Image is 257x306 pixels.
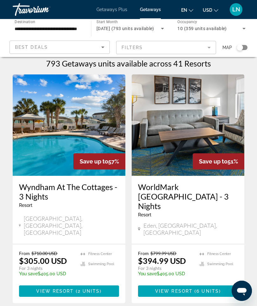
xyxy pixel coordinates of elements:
button: User Menu [228,3,244,16]
span: Map [222,43,232,52]
p: $405.00 USD [19,271,74,276]
span: 6 units [196,289,219,294]
a: Travorium [13,1,76,18]
span: USD [203,8,212,13]
span: Eden, [GEOGRAPHIC_DATA], [GEOGRAPHIC_DATA] [143,222,238,236]
button: Change currency [203,5,218,15]
span: You save [19,271,38,276]
mat-select: Sort by [15,43,104,51]
p: $305.00 USD [19,256,67,265]
a: WorldMark [GEOGRAPHIC_DATA] - 3 Nights [138,182,238,211]
a: Getaways [140,7,161,12]
span: Swimming Pool [88,262,114,266]
p: For 3 nights [19,265,74,271]
span: [DATE] (793 units available) [96,26,154,31]
img: 7440O01X.jpg [13,74,125,176]
button: Change language [181,5,193,15]
h1: 793 Getaways units available across 41 Resorts [46,59,211,68]
a: Getaways Plus [96,7,127,12]
p: $394.99 USD [138,256,186,265]
img: 5595I01X.jpg [132,74,244,176]
span: Occupancy [177,20,197,24]
span: Fitness Center [207,252,231,256]
span: Swimming Pool [207,262,233,266]
span: Save up to [199,158,227,165]
span: Save up to [80,158,108,165]
div: 51% [193,153,244,169]
span: ( ) [193,289,221,294]
span: $799.99 USD [150,251,176,256]
p: For 3 nights [138,265,193,271]
span: LN [232,6,240,13]
span: Resort [138,212,151,217]
span: 10 (359 units available) [177,26,227,31]
span: View Resort [36,289,74,294]
span: ( ) [74,289,102,294]
button: View Resort(2 units) [19,285,119,297]
span: You save [138,271,157,276]
span: Destination [15,19,35,24]
iframe: Button to launch messaging window, conversation in progress [232,281,252,301]
span: From [138,251,149,256]
a: Wyndham At The Cottages - 3 Nights [19,182,119,201]
p: $405.00 USD [138,271,193,276]
button: Filter [116,41,216,54]
span: Fitness Center [88,252,112,256]
span: Start Month [96,20,118,24]
div: 57% [73,153,125,169]
span: From [19,251,30,256]
span: en [181,8,187,13]
span: View Resort [155,289,193,294]
span: Best Deals [15,45,48,50]
span: 2 units [78,289,100,294]
span: $710.00 USD [31,251,57,256]
span: [GEOGRAPHIC_DATA], [GEOGRAPHIC_DATA], [GEOGRAPHIC_DATA] [24,215,119,236]
span: Resort [19,203,32,208]
button: View Resort(6 units) [138,285,238,297]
